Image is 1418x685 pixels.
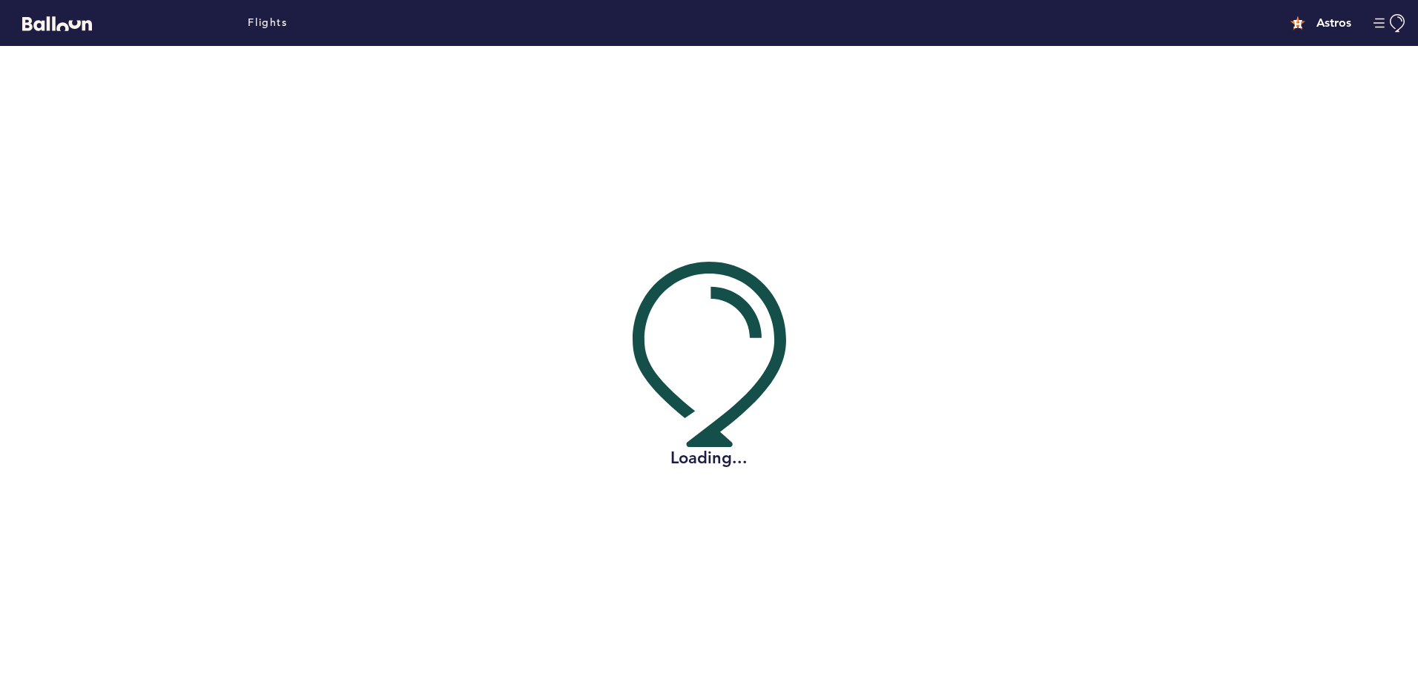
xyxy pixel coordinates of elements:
[633,447,786,469] h2: Loading...
[1374,14,1407,33] button: Manage Account
[11,15,92,30] a: Balloon
[248,15,287,31] a: Flights
[22,16,92,31] svg: Balloon
[1316,14,1351,32] h4: Astros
